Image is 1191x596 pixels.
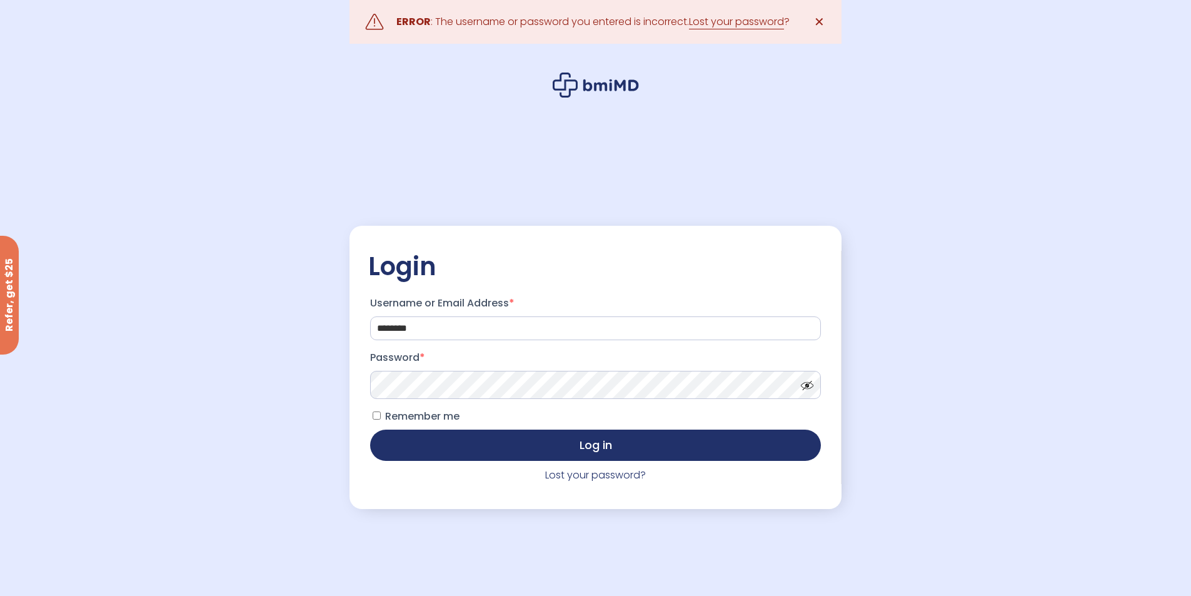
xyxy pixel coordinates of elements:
div: : The username or password you entered is incorrect. ? [396,13,790,31]
span: Remember me [385,409,460,423]
a: ✕ [807,9,832,34]
input: Remember me [373,412,381,420]
a: Lost your password? [545,468,646,482]
label: Password [370,348,820,368]
a: Lost your password [689,14,784,29]
strong: ERROR [396,14,431,29]
span: ✕ [814,13,825,31]
button: Log in [370,430,820,461]
label: Username or Email Address [370,293,820,313]
h2: Login [368,251,822,282]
